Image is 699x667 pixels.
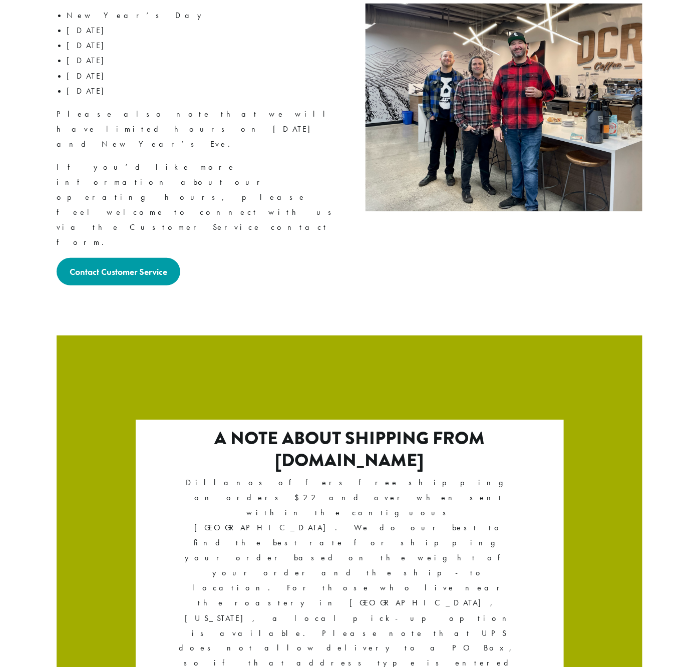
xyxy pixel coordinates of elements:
li: [DATE] [67,69,341,84]
h2: A note about shipping from [DOMAIN_NAME] [178,428,521,471]
li: [DATE] [67,23,341,38]
li: [DATE] [67,84,341,99]
li: [DATE] [67,53,341,68]
strong: Contact Customer Service [70,266,167,277]
li: [DATE] [67,38,341,53]
li: New Year’s Day [67,8,341,23]
p: If you’d like more information about our operating hours, please feel welcome to connect with us ... [57,160,341,250]
p: Please also note that we will have limited hours on [DATE] and New Year’s Eve. [57,107,341,152]
a: Contact Customer Service [57,258,180,285]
